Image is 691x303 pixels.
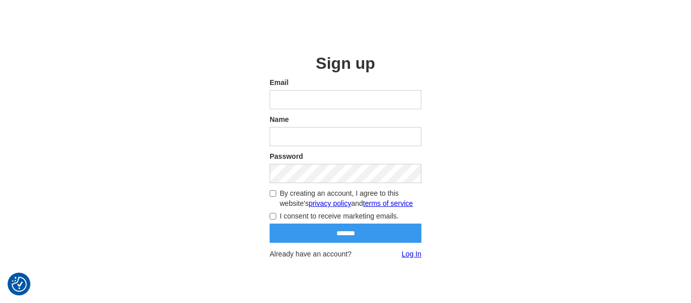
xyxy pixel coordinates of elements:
span: I consent to receive marketing emails. [280,211,399,221]
label: Email [270,77,421,88]
h2: Sign up [270,54,421,72]
img: Revisit consent button [12,277,27,292]
span: Already have an account? [270,249,352,259]
button: Consent Preferences [12,277,27,292]
label: Name [270,114,421,124]
span: By creating an account, I agree to this website's and [280,188,421,208]
a: terms of service [363,198,413,208]
input: I consent to receive marketing emails. [270,213,276,220]
a: Log In [402,249,421,259]
a: privacy policy [309,198,351,208]
input: By creating an account, I agree to this website'sprivacy policyandterms of service [270,190,276,197]
label: Password [270,151,421,161]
